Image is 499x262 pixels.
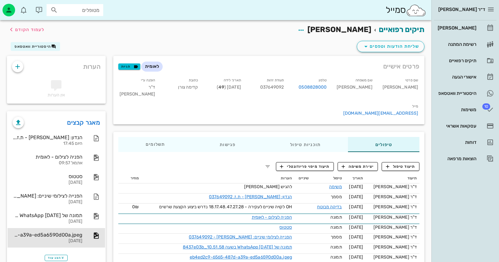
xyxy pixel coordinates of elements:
[349,254,363,260] span: [DATE]
[280,164,329,169] span: תיעוד מיפוי פריודונטלי
[132,204,139,210] span: 0₪
[343,111,418,116] a: [EMAIL_ADDRESS][DOMAIN_NAME]
[383,61,419,71] span: פרטים אישיים
[14,44,51,49] span: היסטוריית וואטסאפ
[189,78,198,82] small: כתובת
[436,107,476,112] div: משימות
[317,204,342,210] a: בדיקה מבוטח
[252,215,292,220] a: הפניה לצילום - לאומית
[434,135,496,150] a: דוחות
[434,69,496,85] a: אישורי הגעה
[345,173,366,183] th: תאריך
[267,78,284,82] small: תעודת זהות
[342,164,374,169] span: יצירת משימה
[48,256,64,260] span: הצג עוד
[438,7,485,12] span: ד״ר [PERSON_NAME]
[436,42,476,47] div: רשימת המתנה
[412,104,418,108] small: מייל
[349,194,363,199] span: [DATE]
[159,204,292,210] span: OH לקויה שיניים לעקירה - 18.17.48.47.27.28 נדרש ביצוע הקצעת שרשים
[356,78,373,82] small: שם משפחה
[260,85,284,90] span: 037649092
[436,74,476,79] div: אישורי הגעה
[244,184,292,189] span: להגיש [PERSON_NAME]
[19,5,22,9] span: תג
[349,204,363,210] span: [DATE]
[406,4,426,17] img: SmileCloud logo
[436,140,476,145] div: דוחות
[13,154,82,160] div: הפניה לצילום - לאומית
[307,25,371,34] span: [PERSON_NAME]
[434,53,496,68] a: תיקים רפואיים
[386,164,415,169] span: תיעוד טיפול
[13,193,82,199] div: הפנייה לצילומי שיניים: [PERSON_NAME] - 037649092
[224,78,241,82] small: תאריך לידה
[368,254,417,260] div: ד"ר [PERSON_NAME]
[368,224,417,231] div: ד"ר [PERSON_NAME]
[13,232,82,238] div: eb4ed2c9-6565-487d-a39a-ed5a6590d00a.jpeg
[13,141,82,146] div: היום 17:45
[279,225,292,230] a: סטטוס
[368,214,417,221] div: ד"ר [PERSON_NAME]
[118,63,140,70] button: תגיות
[368,234,417,240] div: ד"ר [PERSON_NAME]
[362,43,419,50] span: שליחת הודעות וטפסים
[217,85,241,90] span: [DATE] ( )
[319,78,327,82] small: טלפון
[115,75,160,101] div: ד"ר [PERSON_NAME]
[13,173,82,179] div: סטטוס
[366,173,419,183] th: תיעוד
[338,162,378,171] button: יצירת משימה
[330,244,342,250] span: תמונה
[329,184,342,189] a: משימה
[311,173,345,183] th: טיפול
[379,25,424,34] a: תיקים רפואיים
[118,173,141,183] th: מחיר
[349,184,363,189] span: [DATE]
[330,254,342,260] span: תמונה
[13,161,82,166] div: אתמול 09:57
[349,225,363,230] span: [DATE]
[434,102,496,117] a: תגמשימות
[13,212,82,218] div: תמונה של WhatsApp [DATE] בשעה 10.51.58_8437e03b
[146,142,165,147] span: תשלומים
[13,219,82,224] div: [DATE]
[434,37,496,52] a: רשימת המתנה
[436,156,476,161] div: הוצאות מרפאה
[434,151,496,166] a: הוצאות מרפאה
[434,20,496,35] a: [PERSON_NAME]
[45,255,68,261] button: הצג עוד
[11,42,60,51] button: היסטוריית וואטסאפ
[13,134,82,140] div: הנדון: [PERSON_NAME] - ת.ז. 037649092
[178,85,198,90] span: קדימה צורן
[434,86,496,101] a: היסטוריית וואטסאפ
[209,194,292,199] a: הנדון: [PERSON_NAME] - ת.ז. 037649092
[348,137,419,152] div: טיפולים
[331,194,342,199] span: מסמך
[368,244,417,250] div: ד"ר [PERSON_NAME]
[48,92,65,98] span: אין הערות
[368,204,417,210] div: ד"ר [PERSON_NAME]
[7,56,106,74] div: הערות
[436,25,476,30] div: [PERSON_NAME]
[331,234,342,240] span: מסמך
[67,117,100,128] a: מאגר קבצים
[15,27,44,32] span: לעמוד הקודם
[141,78,155,82] small: הופנה ע״י
[141,173,294,183] th: הערות
[218,85,224,90] strong: 49
[436,123,476,128] div: עסקאות אשראי
[330,215,342,220] span: תמונה
[434,118,496,134] a: עסקאות אשראי
[294,173,311,183] th: שיניים
[349,244,363,250] span: [DATE]
[349,234,363,240] span: [DATE]
[330,225,342,230] span: תמונה
[378,75,423,101] div: [PERSON_NAME]
[121,64,137,69] span: תגיות
[386,3,426,17] div: סמייל
[276,162,334,171] button: תיעוד מיפוי פריודונטלי
[13,238,82,244] div: [DATE]
[382,162,419,171] button: תיעוד טיפול
[436,58,476,63] div: תיקים רפואיים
